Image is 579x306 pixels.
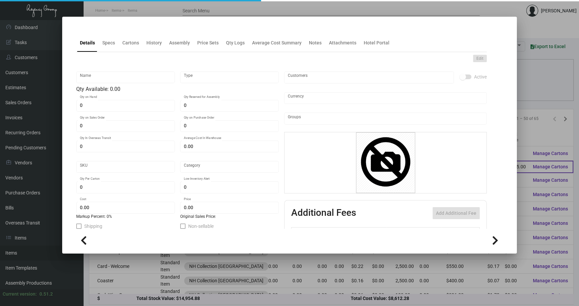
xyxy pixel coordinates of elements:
[3,291,37,298] div: Current version:
[169,39,190,46] div: Assembly
[442,227,472,239] th: Price type
[329,39,356,46] div: Attachments
[197,39,219,46] div: Price Sets
[309,39,322,46] div: Notes
[291,207,356,219] h2: Additional Fees
[386,227,414,239] th: Cost
[252,39,302,46] div: Average Cost Summary
[414,227,442,239] th: Price
[288,75,451,80] input: Add new..
[122,39,139,46] div: Cartons
[364,39,389,46] div: Hotel Portal
[80,39,95,46] div: Details
[102,39,115,46] div: Specs
[433,207,480,219] button: Add Additional Fee
[226,39,245,46] div: Qty Logs
[474,73,487,81] span: Active
[473,55,487,62] button: Edit
[436,210,476,216] span: Add Additional Fee
[476,56,483,61] span: Edit
[84,222,102,230] span: Shipping
[288,116,483,121] input: Add new..
[146,39,162,46] div: History
[76,85,279,93] div: Qty Available: 0.00
[39,291,53,298] div: 0.51.2
[188,222,214,230] span: Non-sellable
[312,227,386,239] th: Type
[292,227,312,239] th: Active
